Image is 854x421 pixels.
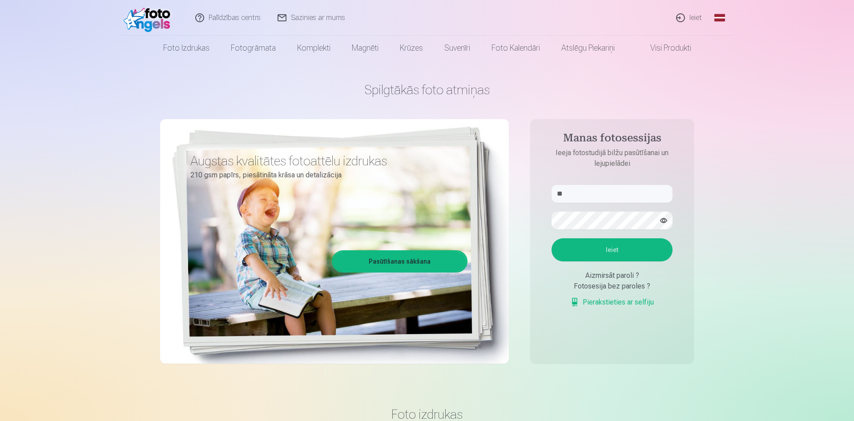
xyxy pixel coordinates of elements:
[190,169,461,181] p: 210 gsm papīrs, piesātināta krāsa un detalizācija
[570,297,654,308] a: Pierakstieties ar selfiju
[160,82,694,98] h1: Spilgtākās foto atmiņas
[552,270,673,281] div: Aizmirsāt paroli ?
[341,36,389,60] a: Magnēti
[543,132,681,148] h4: Manas fotosessijas
[190,153,461,169] h3: Augstas kvalitātes fotoattēlu izdrukas
[434,36,481,60] a: Suvenīri
[389,36,434,60] a: Krūzes
[220,36,286,60] a: Fotogrāmata
[625,36,702,60] a: Visi produkti
[333,252,466,271] a: Pasūtīšanas sākšana
[552,281,673,292] div: Fotosesija bez paroles ?
[481,36,551,60] a: Foto kalendāri
[543,148,681,169] p: Ieeja fotostudijā bilžu pasūtīšanai un lejupielādei
[153,36,220,60] a: Foto izdrukas
[552,238,673,261] button: Ieiet
[286,36,341,60] a: Komplekti
[124,4,175,32] img: /fa1
[551,36,625,60] a: Atslēgu piekariņi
